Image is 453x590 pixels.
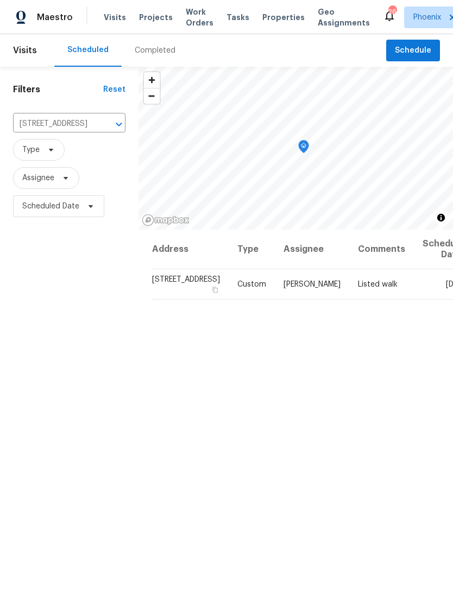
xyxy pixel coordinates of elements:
h1: Filters [13,84,103,95]
a: Mapbox homepage [142,214,190,226]
span: Work Orders [186,7,213,28]
span: Listed walk [358,281,398,288]
span: Toggle attribution [438,212,444,224]
button: Zoom out [144,88,160,104]
span: Projects [139,12,173,23]
div: Reset [103,84,125,95]
span: Geo Assignments [318,7,370,28]
span: Assignee [22,173,54,183]
input: Search for an address... [13,116,95,132]
div: Completed [135,45,175,56]
button: Schedule [386,40,440,62]
span: Properties [262,12,305,23]
th: Address [152,230,229,269]
button: Open [111,117,127,132]
div: 26 [388,7,396,17]
span: Maestro [37,12,73,23]
th: Type [229,230,275,269]
th: Comments [349,230,414,269]
div: Map marker [298,140,309,157]
span: Visits [13,39,37,62]
span: Tasks [226,14,249,21]
button: Copy Address [210,285,220,295]
span: Phoenix [413,12,441,23]
span: [STREET_ADDRESS] [152,276,220,283]
span: Type [22,144,40,155]
span: [PERSON_NAME] [284,281,341,288]
span: Schedule [395,44,431,58]
button: Zoom in [144,72,160,88]
th: Assignee [275,230,349,269]
div: Scheduled [67,45,109,55]
span: Visits [104,12,126,23]
button: Toggle attribution [435,211,448,224]
span: Custom [237,281,266,288]
span: Scheduled Date [22,201,79,212]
